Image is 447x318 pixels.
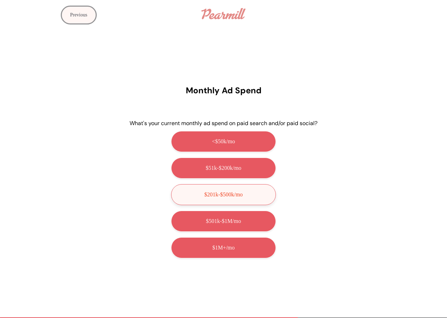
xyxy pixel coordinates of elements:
p: $1M+/mo [212,245,235,251]
button: $201k-$500k/mo [171,184,276,205]
p: $51k-$200k/mo [206,165,241,171]
img: Logo [201,8,245,19]
p: $501k-$1M/mo [206,218,241,224]
button: $501k-$1M/mo [171,211,276,232]
a: Logo [198,5,249,23]
button: Previous [61,6,97,24]
p: $201k-$500k/mo [204,191,243,198]
button: $51k-$200k/mo [171,158,276,179]
p: <$50k/mo [212,138,235,145]
h2: Monthly Ad Spend [186,85,262,96]
button: <$50k/mo [171,131,276,152]
p: What's your current monthly ad spend on paid search and/or paid social? [130,120,317,127]
button: $1M+/mo [171,237,276,258]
